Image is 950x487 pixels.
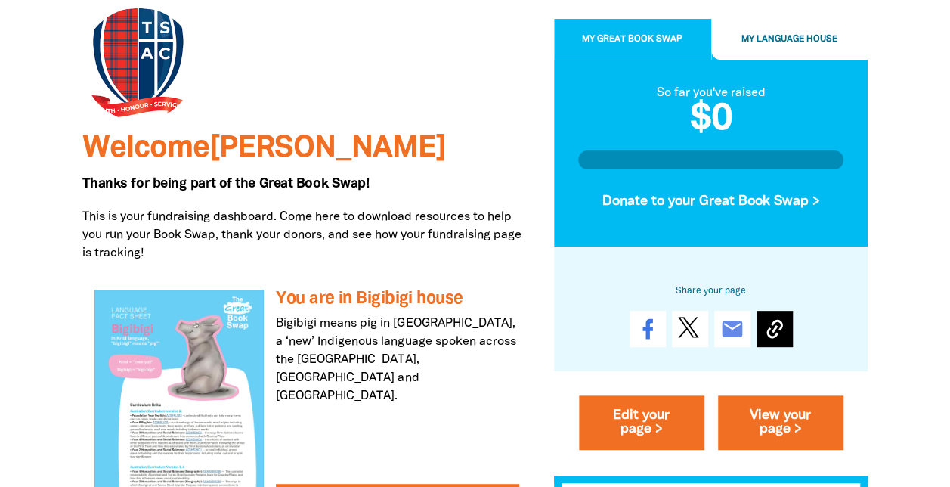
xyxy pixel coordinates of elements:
a: Share [630,312,666,348]
i: email [720,318,744,342]
p: This is your fundraising dashboard. Come here to download resources to help you run your Book Swa... [82,208,531,262]
span: My Language House [741,36,837,44]
a: Edit your page > [579,396,704,451]
button: Copy Link [757,312,793,348]
span: Thanks for being part of the Great Book Swap! [82,178,370,190]
span: My Great Book Swap [582,36,682,44]
span: Welcome [PERSON_NAME] [82,135,446,163]
button: Donate to your Great Book Swap > [578,181,844,222]
h3: You are in Bigibigi house [276,290,518,309]
h6: Share your page [578,283,844,299]
div: So far you've raised [578,84,844,102]
button: My Great Book Swap [554,20,711,60]
h2: $0 [578,102,844,138]
button: My Language House [711,20,868,60]
a: View your page > [718,396,843,451]
a: Post [672,312,708,348]
a: email [714,312,750,348]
